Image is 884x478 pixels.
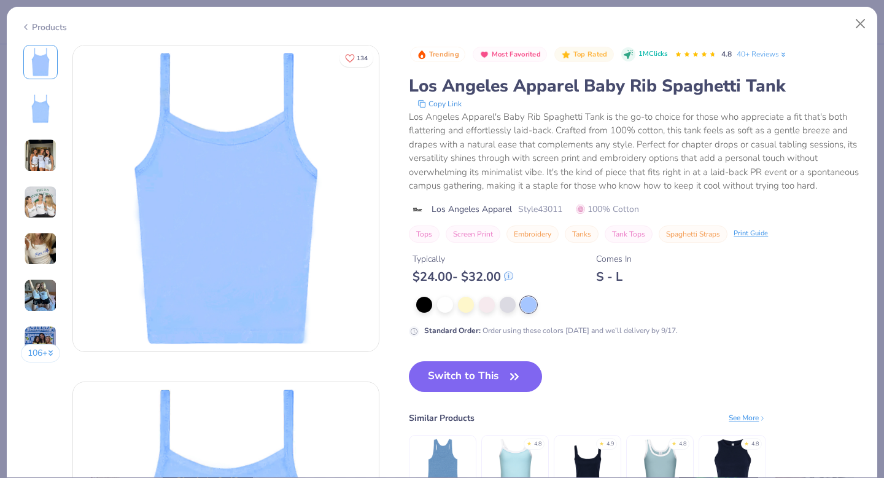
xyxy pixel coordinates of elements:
[24,326,57,359] img: User generated content
[527,440,532,445] div: ★
[675,45,716,65] div: 4.8 Stars
[21,344,61,362] button: 106+
[473,47,547,63] button: Badge Button
[596,253,632,265] div: Comes In
[729,412,766,423] div: See More
[21,21,67,34] div: Products
[751,440,759,449] div: 4.8
[506,225,559,243] button: Embroidery
[492,51,541,58] span: Most Favorited
[413,269,513,284] div: $ 24.00 - $ 32.00
[409,361,542,392] button: Switch to This
[410,47,465,63] button: Badge Button
[737,49,788,60] a: 40+ Reviews
[339,49,373,67] button: Like
[744,440,749,445] div: ★
[734,229,768,239] div: Print Guide
[429,51,459,58] span: Trending
[409,225,440,243] button: Tops
[599,440,604,445] div: ★
[413,253,513,265] div: Typically
[24,186,57,219] img: User generated content
[672,440,677,445] div: ★
[73,45,379,351] img: Front
[596,269,632,284] div: S - L
[518,203,562,216] span: Style 43011
[432,203,512,216] span: Los Angeles Apparel
[659,225,727,243] button: Spaghetti Straps
[849,12,872,36] button: Close
[409,205,425,214] img: brand logo
[409,110,863,193] div: Los Angeles Apparel's Baby Rib Spaghetti Tank is the go-to choice for those who appreciate a fit ...
[607,440,614,449] div: 4.9
[638,49,667,60] span: 1M Clicks
[721,49,732,59] span: 4.8
[561,50,571,60] img: Top Rated sort
[414,98,465,110] button: copy to clipboard
[424,325,678,336] div: Order using these colors [DATE] and we’ll delivery by 9/17.
[446,225,500,243] button: Screen Print
[479,50,489,60] img: Most Favorited sort
[24,139,57,172] img: User generated content
[679,440,686,449] div: 4.8
[409,74,863,98] div: Los Angeles Apparel Baby Rib Spaghetti Tank
[26,94,55,123] img: Back
[409,412,475,425] div: Similar Products
[576,203,639,216] span: 100% Cotton
[424,326,481,335] strong: Standard Order :
[24,279,57,312] img: User generated content
[534,440,541,449] div: 4.8
[26,47,55,77] img: Front
[573,51,608,58] span: Top Rated
[417,50,427,60] img: Trending sort
[357,55,368,61] span: 134
[554,47,613,63] button: Badge Button
[565,225,599,243] button: Tanks
[605,225,653,243] button: Tank Tops
[24,232,57,265] img: User generated content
